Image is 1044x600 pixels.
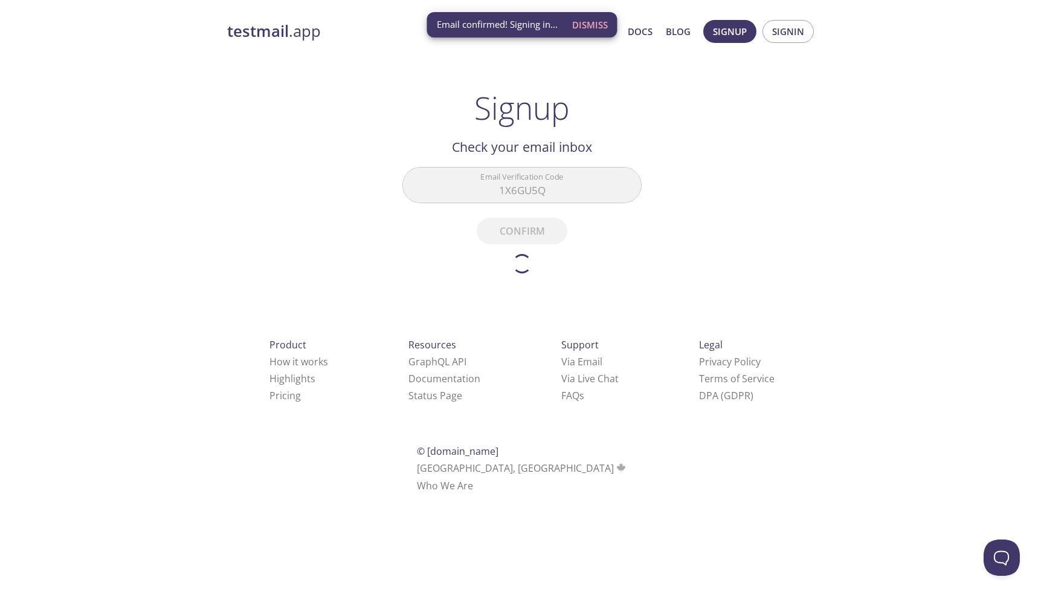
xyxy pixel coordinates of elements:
strong: testmail [227,21,289,42]
a: Docs [628,24,652,39]
button: Dismiss [567,13,613,36]
button: Signup [703,20,756,43]
span: Resources [408,338,456,351]
span: Email confirmed! Signing in... [437,18,558,31]
span: Signup [713,24,747,39]
span: s [579,389,584,402]
h2: Check your email inbox [402,137,642,157]
a: Terms of Service [699,372,775,385]
span: Product [269,338,306,351]
h1: Signup [474,90,570,126]
a: DPA (GDPR) [699,389,753,402]
span: Signin [772,24,804,39]
a: Via Live Chat [561,372,619,385]
span: Legal [699,338,723,351]
a: FAQ [561,389,584,402]
a: Via Email [561,355,602,368]
span: [GEOGRAPHIC_DATA], [GEOGRAPHIC_DATA] [417,461,628,475]
a: Documentation [408,372,480,385]
a: Status Page [408,389,462,402]
span: Dismiss [572,17,608,33]
a: Who We Are [417,479,473,492]
a: GraphQL API [408,355,466,368]
a: Blog [666,24,691,39]
button: Signin [762,20,814,43]
span: © [DOMAIN_NAME] [417,445,498,458]
span: Support [561,338,599,351]
a: testmail.app [227,21,511,42]
a: How it works [269,355,328,368]
a: Highlights [269,372,315,385]
iframe: Help Scout Beacon - Open [984,540,1020,576]
a: Privacy Policy [699,355,761,368]
a: Pricing [269,389,301,402]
